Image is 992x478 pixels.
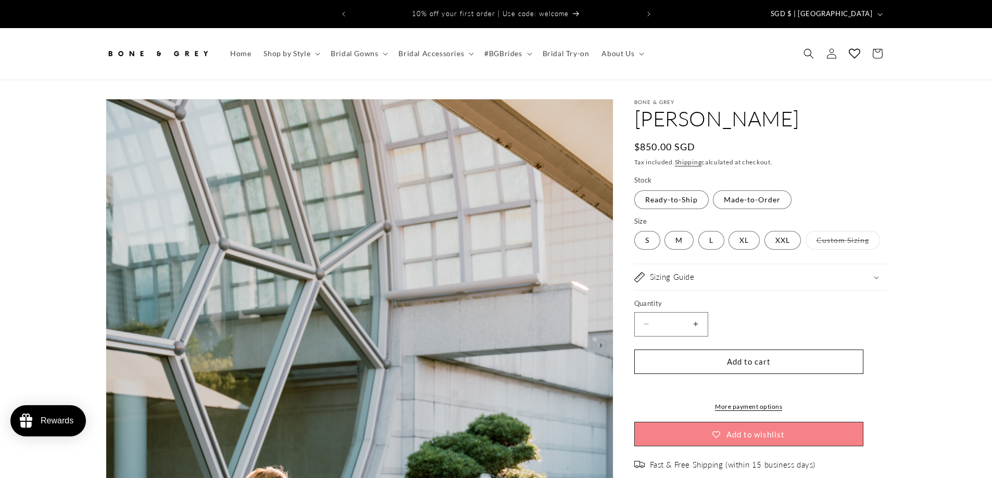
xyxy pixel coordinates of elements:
span: 10% off your first order | Use code: welcome [412,9,569,18]
summary: About Us [595,43,648,64]
button: Add to wishlist [634,422,863,446]
button: Add to cart [634,350,863,374]
img: Bone and Grey Bridal [106,42,210,65]
summary: Bridal Accessories [392,43,478,64]
legend: Size [634,216,648,227]
span: Fast & Free Shipping (within 15 business days) [650,460,816,470]
legend: Stock [634,175,653,186]
label: XL [729,231,760,250]
label: Quantity [634,299,863,309]
summary: Sizing Guide [634,264,887,290]
div: Tax included. calculated at checkout. [634,157,887,167]
a: Home [224,43,257,64]
h2: Sizing Guide [650,272,695,282]
a: Bone and Grey Bridal [102,38,214,69]
span: Bridal Gowns [331,49,378,58]
span: SGD $ | [GEOGRAPHIC_DATA] [771,9,873,19]
span: Bridal Accessories [398,49,464,58]
span: #BGBrides [484,49,522,58]
label: XXL [764,231,801,250]
summary: Search [797,42,820,65]
button: Previous announcement [332,4,355,24]
a: Bridal Try-on [536,43,596,64]
label: Made-to-Order [713,190,792,209]
label: L [698,231,724,250]
span: $850.00 SGD [634,140,696,154]
span: About Us [601,49,634,58]
span: Home [230,49,251,58]
label: M [664,231,694,250]
span: Shop by Style [263,49,310,58]
a: More payment options [634,402,863,411]
a: Shipping [675,158,702,166]
h1: [PERSON_NAME] [634,105,887,132]
div: Rewards [41,416,73,425]
p: Bone & Grey [634,99,887,105]
button: Next announcement [637,4,660,24]
summary: Bridal Gowns [324,43,392,64]
summary: Shop by Style [257,43,324,64]
summary: #BGBrides [478,43,536,64]
label: Ready-to-Ship [634,190,709,209]
button: SGD $ | [GEOGRAPHIC_DATA] [764,4,887,24]
label: Custom Sizing [806,231,880,250]
span: Bridal Try-on [543,49,589,58]
label: S [634,231,660,250]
